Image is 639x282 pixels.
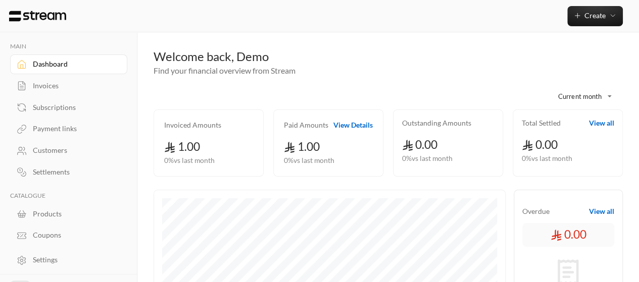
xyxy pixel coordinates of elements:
h2: Outstanding Amounts [402,118,471,128]
img: Logo [8,11,67,22]
a: Customers [10,141,127,160]
div: Welcome back, Demo [154,48,623,65]
span: 0 % vs last month [164,155,215,166]
a: Coupons [10,225,127,245]
div: Current month [542,83,618,109]
span: 0 % vs last month [522,153,572,164]
div: Coupons [33,230,115,240]
div: Payment links [33,124,115,134]
button: Create [567,6,623,26]
h2: Invoiced Amounts [164,120,221,130]
span: 0.00 [402,138,438,151]
div: Products [33,209,115,219]
div: Dashboard [33,59,115,69]
h2: Paid Amounts [284,120,328,130]
span: 0 % vs last month [284,155,334,166]
div: Settlements [33,167,115,177]
button: View all [589,118,614,128]
span: 0.00 [522,138,558,151]
p: MAIN [10,42,127,50]
span: Find your financial overview from Stream [154,66,296,75]
a: Products [10,204,127,223]
span: 1.00 [284,140,320,153]
span: Overdue [522,206,550,216]
p: CATALOGUE [10,192,127,200]
span: Create [584,11,606,20]
span: 0.00 [551,226,586,243]
button: View Details [333,120,373,130]
div: Settings [33,255,115,265]
div: Subscriptions [33,102,115,112]
div: Customers [33,145,115,155]
h2: Total Settled [522,118,561,128]
span: 1.00 [164,140,200,153]
div: Invoices [33,81,115,91]
button: View all [589,206,614,216]
a: Settlements [10,162,127,182]
span: 0 % vs last month [402,153,453,164]
a: Invoices [10,76,127,96]
a: Subscriptions [10,97,127,117]
a: Payment links [10,119,127,139]
a: Dashboard [10,54,127,74]
a: Settings [10,250,127,270]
